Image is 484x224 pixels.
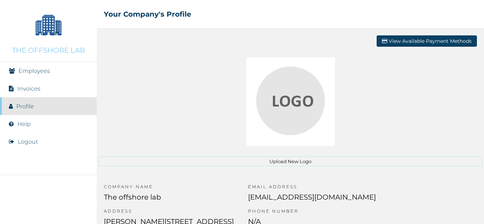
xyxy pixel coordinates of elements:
a: Invoices [17,85,40,92]
p: COMPANY NAME [104,184,234,193]
button: Upload New Logo [99,156,482,166]
button: Logout [18,138,38,145]
p: PHONE NUMBER [248,208,376,217]
a: Help [17,121,31,127]
p: The offshore lab [104,193,234,208]
img: Crop [246,57,335,146]
p: [EMAIL_ADDRESS][DOMAIN_NAME] [248,193,376,208]
button: View Available Payment Methods [377,35,477,47]
p: EMAIL ADDRESS [248,184,376,193]
a: Employees [18,68,50,74]
img: Company [31,7,66,42]
img: RelianceHMO's Logo [7,206,90,217]
p: THE OFFSHORE LAB [12,46,85,54]
h2: Your Company's Profile [104,10,191,18]
p: ADDRESS [104,208,234,217]
a: Profile [16,103,34,110]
